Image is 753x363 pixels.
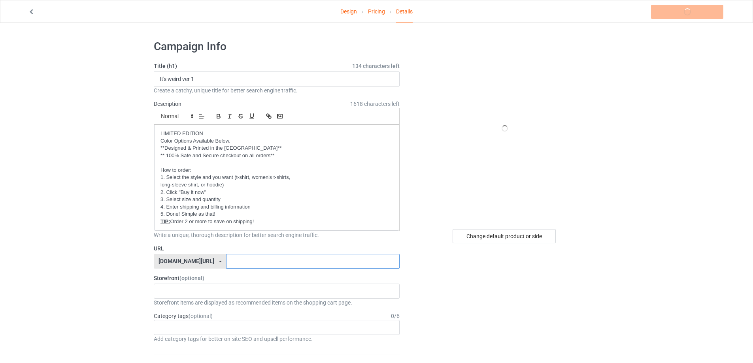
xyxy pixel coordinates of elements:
p: 1. Select the style and you want (t-shirt, women's t-shirts, [160,174,393,181]
p: LIMITED EDITION [160,130,393,137]
label: Description [154,101,181,107]
p: **Designed & Printed in the [GEOGRAPHIC_DATA]** [160,145,393,152]
u: TIP: [160,218,170,224]
div: Add category tags for better on-site SEO and upsell performance. [154,335,400,343]
a: Pricing [368,0,385,23]
div: Create a catchy, unique title for better search engine traffic. [154,87,400,94]
a: Design [340,0,357,23]
p: 4. Enter shipping and billing information [160,203,393,211]
div: Change default product or side [453,229,556,243]
span: 134 characters left [352,62,400,70]
p: 2. Click "Buy it now" [160,189,393,196]
label: Storefront [154,274,400,282]
label: Category tags [154,312,213,320]
p: long-sleeve shirt, or hoodie) [160,181,393,189]
span: (optional) [189,313,213,319]
span: (optional) [179,275,204,281]
p: 3. Select size and quantity [160,196,393,203]
p: Order 2 or more to save on shipping! [160,218,393,226]
div: Storefront items are displayed as recommended items on the shopping cart page. [154,299,400,307]
label: Title (h1) [154,62,400,70]
div: 0 / 6 [391,312,400,320]
div: [DOMAIN_NAME][URL] [159,258,214,264]
p: 5. Done! Simple as that! [160,211,393,218]
p: ** 100% Safe and Secure checkout on all orders** [160,152,393,160]
div: Write a unique, thorough description for better search engine traffic. [154,231,400,239]
h1: Campaign Info [154,39,400,54]
p: Color Options Available Below. [160,137,393,145]
p: How to order: [160,167,393,174]
div: Details [396,0,413,23]
span: 1618 characters left [350,100,400,108]
label: URL [154,245,400,252]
